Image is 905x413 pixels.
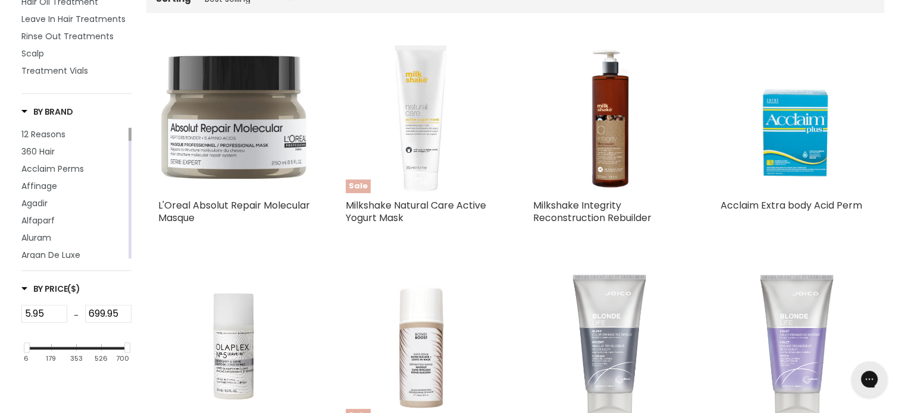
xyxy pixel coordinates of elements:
[21,214,126,227] a: Alfaparf
[346,179,371,193] span: Sale
[721,198,862,212] a: Acclaim Extra body Acid Perm
[845,357,893,401] iframe: Gorgias live chat messenger
[116,355,129,362] div: 700
[21,146,55,157] span: 360 Hair
[95,355,108,362] div: 526
[21,30,131,43] a: Rinse Out Treatments
[21,197,48,209] span: Agadir
[21,12,131,26] a: Leave In Hair Treatments
[46,355,56,362] div: 179
[21,180,57,192] span: Affinage
[21,249,80,274] span: Argan De Luxe Professional
[21,283,80,295] span: By Price
[346,42,497,193] a: Milkshake Natural Care Active Yogurt MaskSale
[158,42,310,193] img: L'Oreal Absolut Repair Molecular Masque
[21,215,55,226] span: Alfaparf
[577,42,641,193] img: Milkshake Integrity Reconstruction Rebuilder
[21,47,131,60] a: Scalp
[67,305,85,326] div: -
[21,248,126,275] a: Argan De Luxe Professional
[85,305,131,323] input: Max Price
[70,355,83,362] div: 353
[346,198,486,225] a: Milkshake Natural Care Active Yogurt Mask
[721,42,872,193] img: Acclaim Extra body Acid Perm
[21,179,126,193] a: Affinage
[21,128,126,141] a: 12 Reasons
[21,231,126,244] a: Aluram
[158,198,310,225] a: L'Oreal Absolut Repair Molecular Masque
[21,106,73,118] h3: By Brand
[21,305,68,323] input: Min Price
[21,48,44,59] span: Scalp
[21,232,51,244] span: Aluram
[21,162,126,175] a: Acclaim Perms
[21,65,88,77] span: Treatment Vials
[346,42,497,193] img: Milkshake Natural Care Active Yogurt Mask
[21,13,126,25] span: Leave In Hair Treatments
[21,145,126,158] a: 360 Hair
[533,198,652,225] a: Milkshake Integrity Reconstruction Rebuilder
[21,128,65,140] span: 12 Reasons
[21,163,84,175] span: Acclaim Perms
[533,42,685,193] a: Milkshake Integrity Reconstruction Rebuilder
[21,64,131,77] a: Treatment Vials
[21,197,126,210] a: Agadir
[67,283,80,295] span: ($)
[21,283,80,295] h3: By Price($)
[21,30,114,42] span: Rinse Out Treatments
[24,355,29,362] div: 6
